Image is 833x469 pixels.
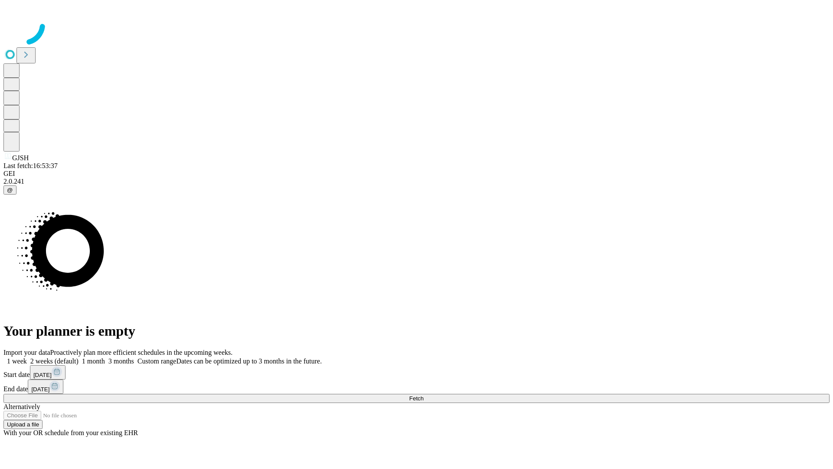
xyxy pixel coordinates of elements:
[176,357,321,365] span: Dates can be optimized up to 3 months in the future.
[3,323,830,339] h1: Your planner is empty
[30,357,79,365] span: 2 weeks (default)
[50,349,233,356] span: Proactively plan more efficient schedules in the upcoming weeks.
[7,187,13,193] span: @
[3,380,830,394] div: End date
[3,394,830,403] button: Fetch
[12,154,29,162] span: GJSH
[33,372,52,378] span: [DATE]
[3,420,43,429] button: Upload a file
[3,162,58,169] span: Last fetch: 16:53:37
[3,429,138,436] span: With your OR schedule from your existing EHR
[31,386,49,393] span: [DATE]
[28,380,63,394] button: [DATE]
[82,357,105,365] span: 1 month
[3,403,40,410] span: Alternatively
[3,365,830,380] div: Start date
[108,357,134,365] span: 3 months
[3,170,830,178] div: GEI
[3,185,16,195] button: @
[138,357,176,365] span: Custom range
[3,178,830,185] div: 2.0.241
[409,395,423,402] span: Fetch
[30,365,66,380] button: [DATE]
[7,357,27,365] span: 1 week
[3,349,50,356] span: Import your data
